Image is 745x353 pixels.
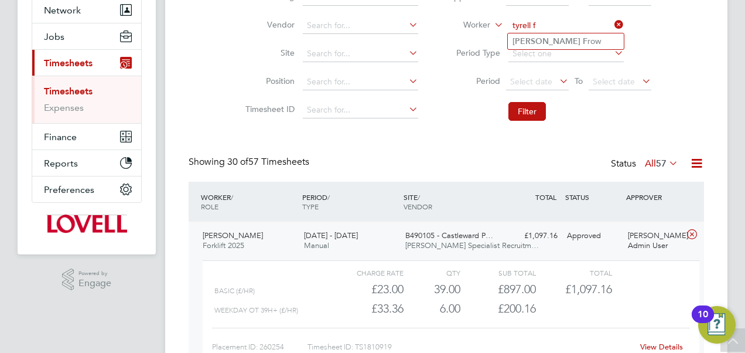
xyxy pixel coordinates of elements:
span: Reports [44,158,78,169]
div: WORKER [198,186,299,217]
b: [PERSON_NAME] [512,36,580,46]
span: / [327,192,330,202]
span: Finance [44,131,77,142]
input: Search for... [303,102,418,118]
label: Position [242,76,295,86]
div: Status [611,156,681,172]
img: lovell-logo-retina.png [46,215,127,233]
button: Preferences [32,176,141,202]
div: £33.36 [328,299,404,318]
div: APPROVER [623,186,684,208]
span: Basic (£/HR) [214,287,255,295]
button: Open Resource Center, 10 new notifications [698,306,736,344]
span: Select date [593,76,635,87]
a: View Details [640,342,683,352]
span: 30 of [227,156,248,168]
span: Select date [510,76,552,87]
span: Network [44,5,81,16]
input: Search for... [303,74,418,90]
button: Reports [32,150,141,176]
div: 6.00 [404,299,460,318]
input: Search for... [303,46,418,62]
span: Manual [304,240,329,250]
span: ROLE [201,202,218,211]
input: Select one [508,46,624,62]
span: Jobs [44,31,64,42]
span: Engage [78,279,111,288]
label: All [645,158,678,169]
span: Forklift 2025 [203,240,244,250]
button: Filter [508,102,546,121]
div: 39.00 [404,280,460,299]
button: Finance [32,124,141,150]
div: £23.00 [328,280,404,299]
label: Period Type [447,47,500,58]
span: Powered by [78,269,111,279]
label: Period [447,76,500,86]
input: Search for... [303,18,418,34]
span: / [231,192,233,202]
div: SITE [401,186,502,217]
span: TYPE [302,202,319,211]
li: row [508,33,624,49]
div: Timesheets [32,76,141,123]
a: Timesheets [44,86,93,97]
span: 57 [656,158,667,169]
span: 57 Timesheets [227,156,309,168]
div: Sub Total [460,266,536,280]
div: Approved [562,226,623,246]
button: Timesheets [32,50,141,76]
label: Site [242,47,295,58]
span: Preferences [44,184,94,195]
div: PERIOD [299,186,401,217]
input: Search for... [508,18,624,34]
div: Total [536,266,611,280]
div: £1,097.16 [501,226,562,246]
div: QTY [404,266,460,280]
a: Powered byEngage [62,269,112,291]
span: TOTAL [535,192,556,202]
div: Showing [189,156,312,168]
span: B490105 - Castleward P… [405,230,493,240]
label: Vendor [242,19,295,30]
span: VENDOR [404,202,432,211]
span: [PERSON_NAME] Specialist Recruitm… [405,240,539,250]
a: Expenses [44,102,84,113]
span: / [418,192,420,202]
span: [PERSON_NAME] [203,230,263,240]
div: £897.00 [460,280,536,299]
div: Charge rate [328,266,404,280]
a: Go to home page [32,215,142,233]
label: Timesheet ID [242,104,295,114]
div: £200.16 [460,299,536,318]
div: STATUS [562,186,623,208]
b: F [583,36,587,46]
span: Timesheets [44,57,93,69]
button: Jobs [32,23,141,49]
span: Weekday OT 39h+ (£/HR) [214,306,298,314]
label: Worker [438,19,490,31]
div: 10 [698,314,708,330]
div: [PERSON_NAME] Admin User [623,226,684,256]
span: [DATE] - [DATE] [304,230,358,240]
span: To [571,73,586,89]
span: £1,097.16 [565,282,612,296]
